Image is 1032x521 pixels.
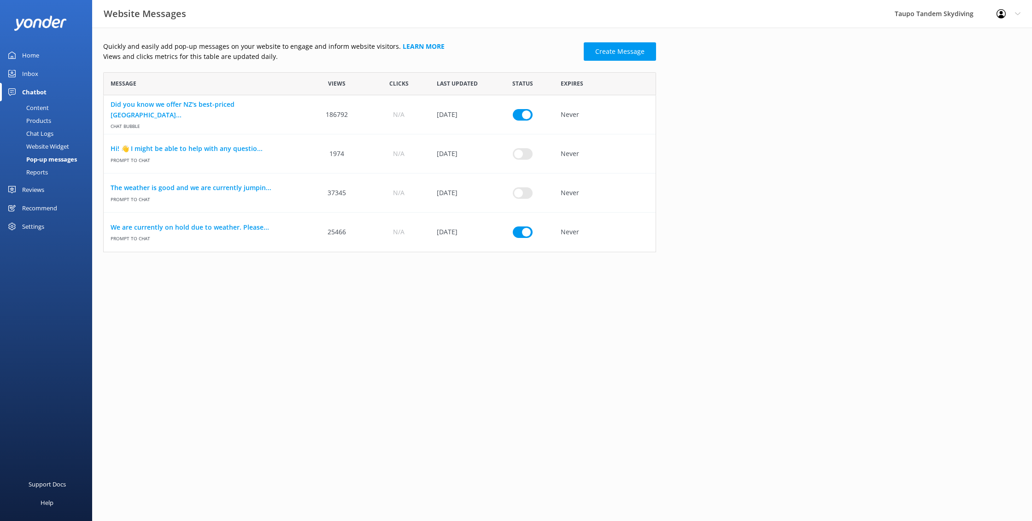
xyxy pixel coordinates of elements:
p: Views and clicks metrics for this table are updated daily. [103,52,578,62]
div: 10 Sep 2025 [430,174,492,213]
span: N/A [393,188,405,198]
div: Never [554,213,656,252]
div: Never [554,95,656,134]
div: Content [6,101,49,114]
a: We are currently on hold due to weather. Please... [111,222,299,232]
div: Never [554,134,656,174]
p: Quickly and easily add pop-up messages on your website to engage and inform website visitors. [103,41,578,52]
span: Expires [561,79,583,88]
span: N/A [393,227,405,237]
div: 37345 [306,174,368,213]
a: Create Message [584,42,656,61]
span: Message [111,79,136,88]
div: Home [22,46,39,64]
div: 13 Sep 2025 [430,213,492,252]
span: Status [512,79,533,88]
div: Settings [22,217,44,236]
a: Products [6,114,92,127]
div: Inbox [22,64,38,83]
div: 1974 [306,134,368,174]
div: Recommend [22,199,57,217]
div: 25466 [306,213,368,252]
a: Did you know we offer NZ's best-priced [GEOGRAPHIC_DATA]... [111,99,299,120]
div: Products [6,114,51,127]
a: Chat Logs [6,127,92,140]
a: Pop-up messages [6,153,92,166]
div: row [103,174,656,213]
img: yonder-white-logo.png [14,16,67,31]
a: Hi! 👋 I might be able to help with any questio... [111,144,299,154]
div: Never [554,174,656,213]
a: Content [6,101,92,114]
div: Support Docs [29,475,66,493]
a: Reports [6,166,92,179]
a: Learn more [403,42,445,51]
div: Chatbot [22,83,47,101]
div: Website Widget [6,140,69,153]
span: Views [328,79,346,88]
div: 07 May 2025 [430,134,492,174]
div: Chat Logs [6,127,53,140]
div: grid [103,95,656,252]
div: 186792 [306,95,368,134]
h3: Website Messages [104,6,186,21]
div: Reports [6,166,48,179]
div: row [103,95,656,134]
span: N/A [393,110,405,120]
div: row [103,134,656,174]
span: N/A [393,149,405,159]
div: Help [41,493,53,512]
span: Prompt to Chat [111,232,299,242]
div: 30 Jan 2025 [430,95,492,134]
a: Website Widget [6,140,92,153]
div: Pop-up messages [6,153,77,166]
a: The weather is good and we are currently jumpin... [111,183,299,193]
span: Clicks [389,79,409,88]
span: Prompt to Chat [111,193,299,203]
div: Reviews [22,180,44,199]
span: Prompt to Chat [111,154,299,163]
div: row [103,213,656,252]
span: Last updated [437,79,478,88]
span: Chat bubble [111,120,299,130]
